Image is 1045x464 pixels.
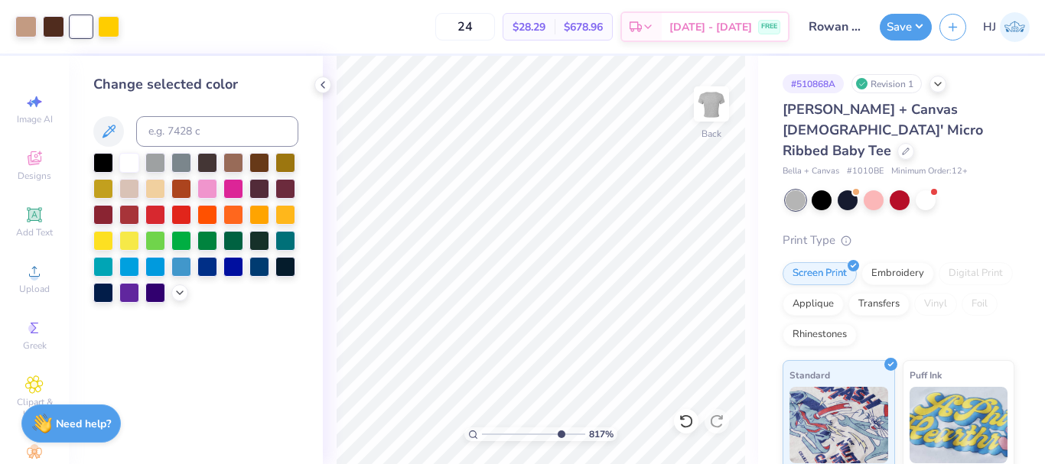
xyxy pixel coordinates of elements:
[847,165,884,178] span: # 1010BE
[783,165,839,178] span: Bella + Canvas
[19,283,50,295] span: Upload
[1000,12,1030,42] img: Hughe Josh Cabanete
[789,367,830,383] span: Standard
[696,89,727,119] img: Back
[983,12,1030,42] a: HJ
[891,165,968,178] span: Minimum Order: 12 +
[783,74,844,93] div: # 510868A
[983,18,996,36] span: HJ
[783,293,844,316] div: Applique
[783,323,857,346] div: Rhinestones
[783,262,857,285] div: Screen Print
[435,13,495,41] input: – –
[789,387,888,463] img: Standard
[702,127,721,141] div: Back
[910,387,1008,463] img: Puff Ink
[136,116,298,147] input: e.g. 7428 c
[17,113,53,125] span: Image AI
[669,19,752,35] span: [DATE] - [DATE]
[93,74,298,95] div: Change selected color
[861,262,934,285] div: Embroidery
[848,293,910,316] div: Transfers
[783,100,983,160] span: [PERSON_NAME] + Canvas [DEMOGRAPHIC_DATA]' Micro Ribbed Baby Tee
[797,11,872,42] input: Untitled Design
[23,339,47,352] span: Greek
[962,293,998,316] div: Foil
[16,226,53,238] span: Add Text
[851,74,922,93] div: Revision 1
[880,14,932,41] button: Save
[18,170,51,182] span: Designs
[8,396,61,420] span: Clipart & logos
[783,232,1014,249] div: Print Type
[56,417,111,431] strong: Need help?
[564,19,603,35] span: $678.96
[589,427,614,441] span: 817 %
[513,19,545,35] span: $28.29
[761,21,777,32] span: FREE
[914,293,957,316] div: Vinyl
[910,367,942,383] span: Puff Ink
[939,262,1013,285] div: Digital Print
